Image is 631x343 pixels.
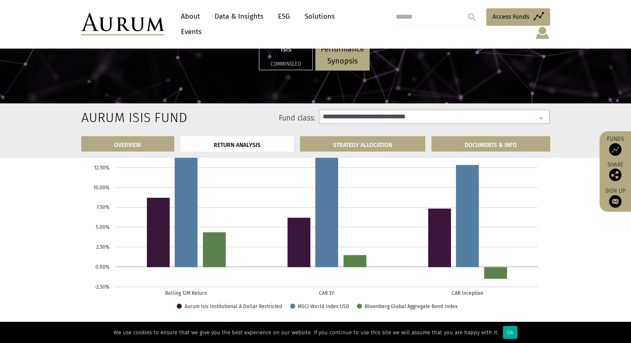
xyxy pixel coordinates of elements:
text: MSCI World Index USD [298,304,349,309]
a: Access Funds [486,8,550,26]
a: OVERVIEW [81,136,175,152]
a: About [177,9,204,24]
a: Events [177,24,202,39]
text: 2.50% [96,244,110,250]
text: Bloomberg Global Aggregate Bond Index [365,304,457,309]
text: 10.00% [93,185,110,191]
img: Share this post [609,169,621,181]
input: Submit [463,9,480,25]
text: 5.00% [96,224,110,230]
text: -2.50% [95,284,110,290]
span: Access Funds [492,12,529,22]
div: Ok [503,326,517,339]
div: Share [604,162,627,181]
text: Aurum Isis Institutional A Dollar Restricted [185,304,282,309]
a: Data & Insights [210,9,268,24]
a: DOCUMENTS & INFO [431,136,550,152]
a: Funds [604,135,627,156]
img: Sign up to our newsletter [609,195,621,208]
label: Fund class: [161,113,315,124]
img: Aurum [81,13,164,35]
h5: Commingled [265,61,307,66]
p: Isis [265,43,307,55]
p: Performance Synopsis [321,43,364,67]
a: ESG [274,9,294,24]
text: CAR Inception [451,290,483,296]
img: Access Funds [609,143,621,156]
text: 0.00% [95,264,110,270]
text: CAR 3Y [319,290,334,296]
a: Solutions [300,9,339,24]
h2: Aurum Isis Fund [81,110,149,125]
text: 12.50% [94,165,110,171]
text: 7.50% [97,204,110,210]
a: Sign up [604,187,627,208]
img: account-icon.svg [535,26,550,40]
a: STRATEGY ALLOCATION [300,136,425,152]
text: Rolling 12M Return [165,290,207,296]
